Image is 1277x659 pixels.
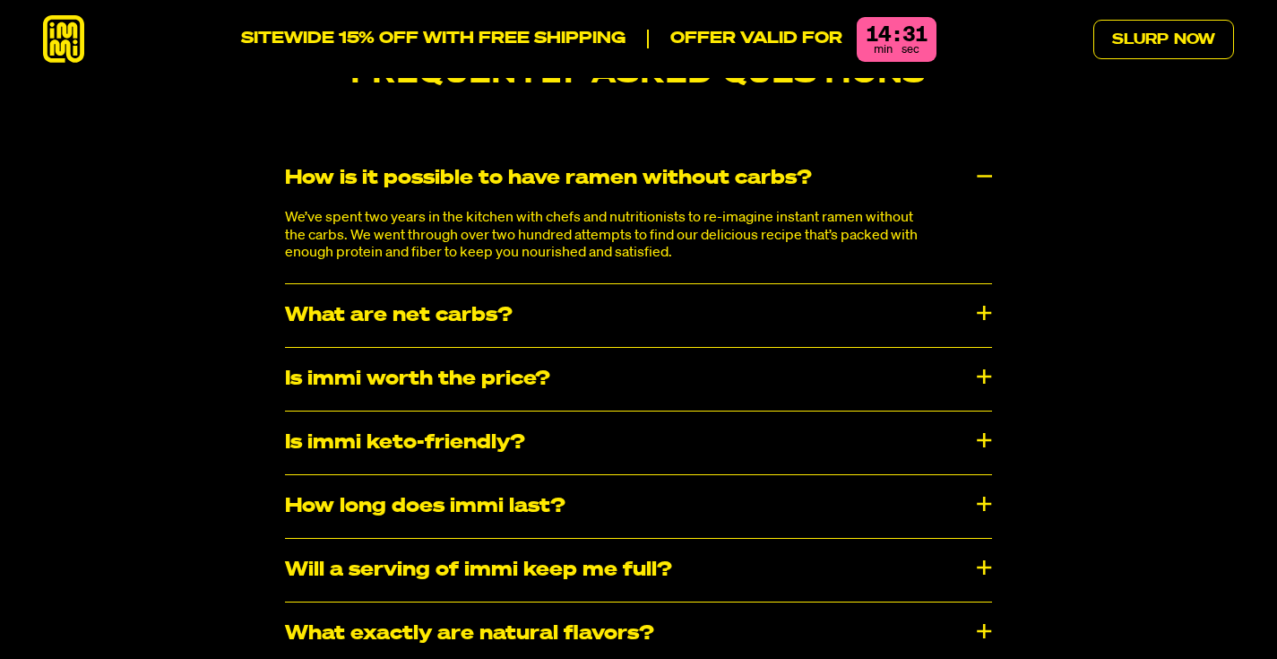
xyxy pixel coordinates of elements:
[866,24,891,46] div: 14
[285,210,928,262] p: We’ve spent two years in the kitchen with chefs and nutritionists to re-imagine instant ramen wit...
[285,147,992,210] div: How is it possible to have ramen without carbs?
[902,44,919,56] span: sec
[285,539,992,602] div: Will a serving of immi keep me full?
[285,284,992,347] div: What are net carbs?
[285,412,992,474] div: Is immi keto-friendly?
[647,30,842,49] p: Offer valid for
[894,24,899,46] div: :
[9,577,189,650] iframe: Marketing Popup
[902,24,928,46] div: 31
[241,30,626,49] p: SITEWIDE 15% OFF WITH FREE SHIPPING
[285,348,992,411] div: Is immi worth the price?
[1093,20,1234,59] a: Slurp Now
[285,475,992,538] div: How long does immi last?
[874,44,893,56] span: min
